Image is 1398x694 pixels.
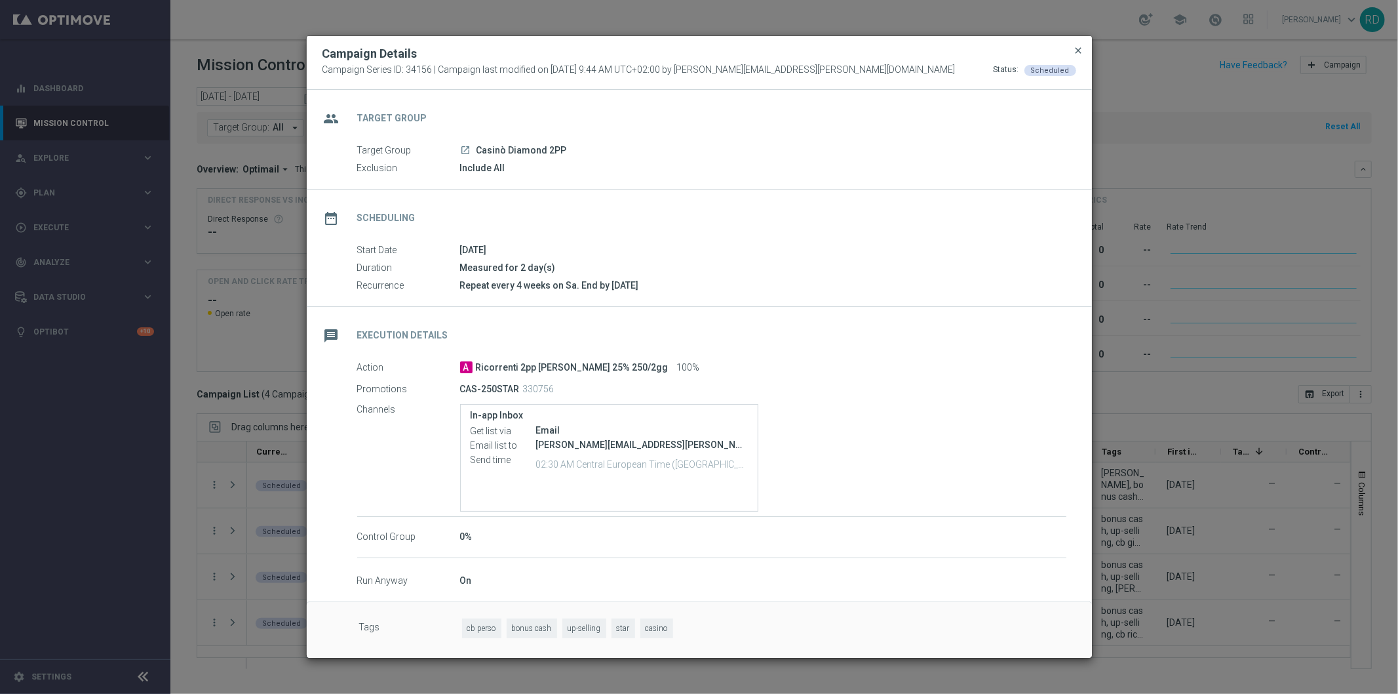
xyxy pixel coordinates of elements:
[536,457,748,470] p: 02:30 AM Central European Time ([GEOGRAPHIC_DATA]) (UTC +02:00)
[462,619,501,639] span: cb perso
[357,112,427,125] h2: Target Group
[677,362,700,374] span: 100%
[357,575,460,587] label: Run Anyway
[460,261,1066,274] div: Measured for 2 day(s)
[460,383,520,395] p: CAS-250STAR
[460,145,472,157] a: launch
[1074,45,1084,56] span: close
[471,454,536,466] label: Send time
[523,383,554,395] p: 330756
[460,161,1066,174] div: Include All
[357,329,448,342] h2: Execution Details
[320,324,343,348] i: message
[322,46,417,62] h2: Campaign Details
[320,207,343,230] i: date_range
[357,531,460,543] label: Control Group
[1031,66,1070,75] span: Scheduled
[562,619,606,639] span: up-selling
[357,212,416,224] h2: Scheduling
[536,424,748,437] div: Email
[359,619,462,639] label: Tags
[476,145,567,157] span: Casinò Diamond 2PP
[460,279,1066,292] div: Repeat every 4 weeks on Sa. End by [DATE]
[460,243,1066,256] div: [DATE]
[357,362,460,374] label: Action
[471,425,536,437] label: Get list via
[322,64,956,76] span: Campaign Series ID: 34156 | Campaign last modified on [DATE] 9:44 AM UTC+02:00 by [PERSON_NAME][E...
[612,619,635,639] span: star
[357,280,460,292] label: Recurrence
[460,361,473,373] span: A
[476,362,669,374] span: Ricorrenti 2pp [PERSON_NAME] 25% 250/2gg
[471,439,536,451] label: Email list to
[357,145,460,157] label: Target Group
[357,245,460,256] label: Start Date
[507,619,557,639] span: bonus cash
[357,163,460,174] label: Exclusion
[536,438,748,451] div: [PERSON_NAME][EMAIL_ADDRESS][PERSON_NAME][DOMAIN_NAME]
[460,530,1066,543] div: 0%
[460,574,1066,587] div: On
[1024,64,1076,75] colored-tag: Scheduled
[357,383,460,395] label: Promotions
[640,619,673,639] span: casino
[471,410,748,421] label: In-app Inbox
[461,145,471,155] i: launch
[357,404,460,416] label: Channels
[320,107,343,131] i: group
[994,64,1019,76] div: Status:
[357,262,460,274] label: Duration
